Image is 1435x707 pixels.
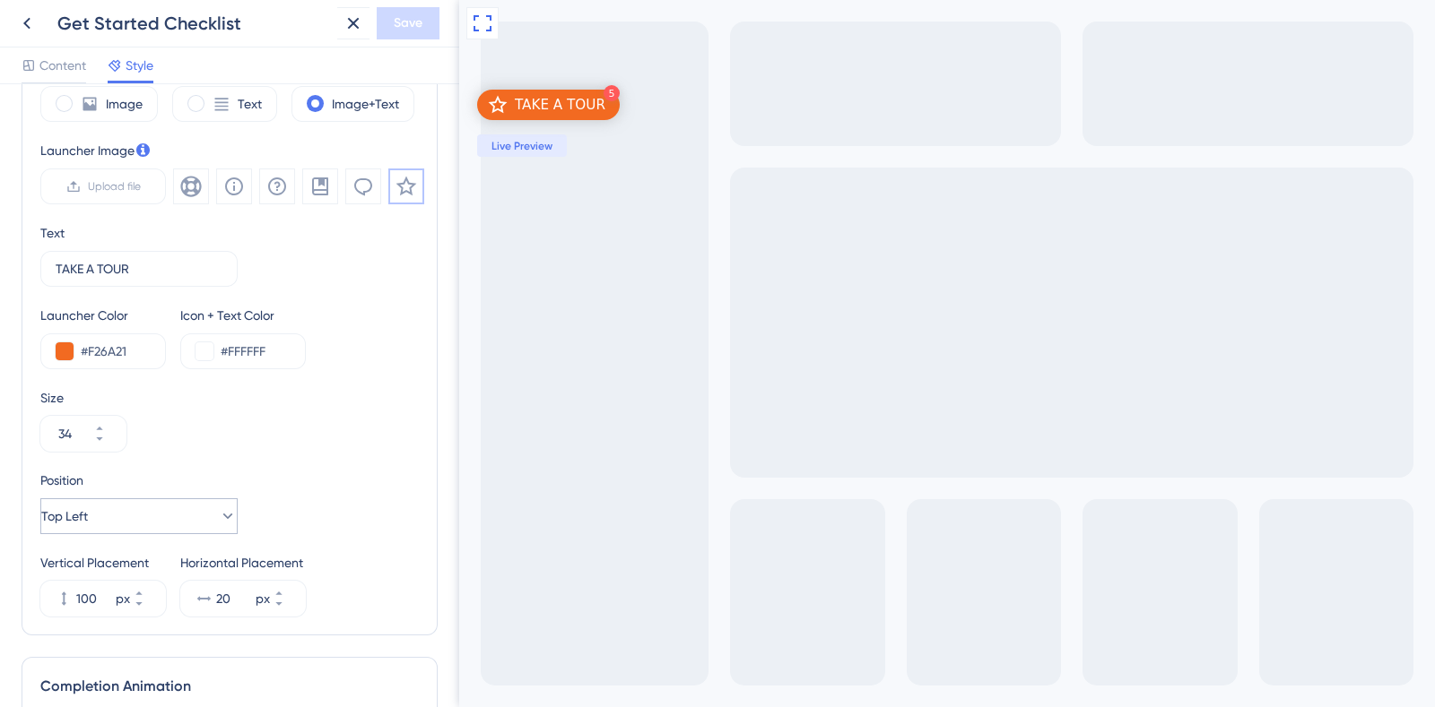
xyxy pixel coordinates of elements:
[116,588,130,609] div: px
[180,305,306,326] div: Icon + Text Color
[332,93,399,115] label: Image+Text
[180,552,306,573] div: Horizontal Placement
[106,93,143,115] label: Image
[32,139,93,153] span: Live Preview
[40,387,419,409] div: Size
[377,7,439,39] button: Save
[238,93,262,115] label: Text
[88,179,141,194] span: Upload file
[216,588,252,609] input: px
[144,85,161,101] div: 5
[256,588,270,609] div: px
[18,90,161,120] div: Open TAKE A TOUR checklist, remaining modules: 5
[274,599,306,616] button: px
[134,599,166,616] button: px
[40,470,238,491] div: Position
[40,498,238,534] button: Top Left
[76,588,112,609] input: px
[40,305,166,326] div: Launcher Color
[40,222,65,244] div: Text
[274,581,306,599] button: px
[40,552,166,573] div: Vertical Placement
[57,11,330,36] div: Get Started Checklist
[394,13,422,34] span: Save
[56,259,222,279] input: Get Started
[40,676,419,697] div: Completion Animation
[40,140,424,161] div: Launcher Image
[56,96,146,114] div: TAKE A TOUR
[39,55,86,76] span: Content
[41,505,88,527] span: Top Left
[126,55,153,76] span: Style
[134,581,166,599] button: px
